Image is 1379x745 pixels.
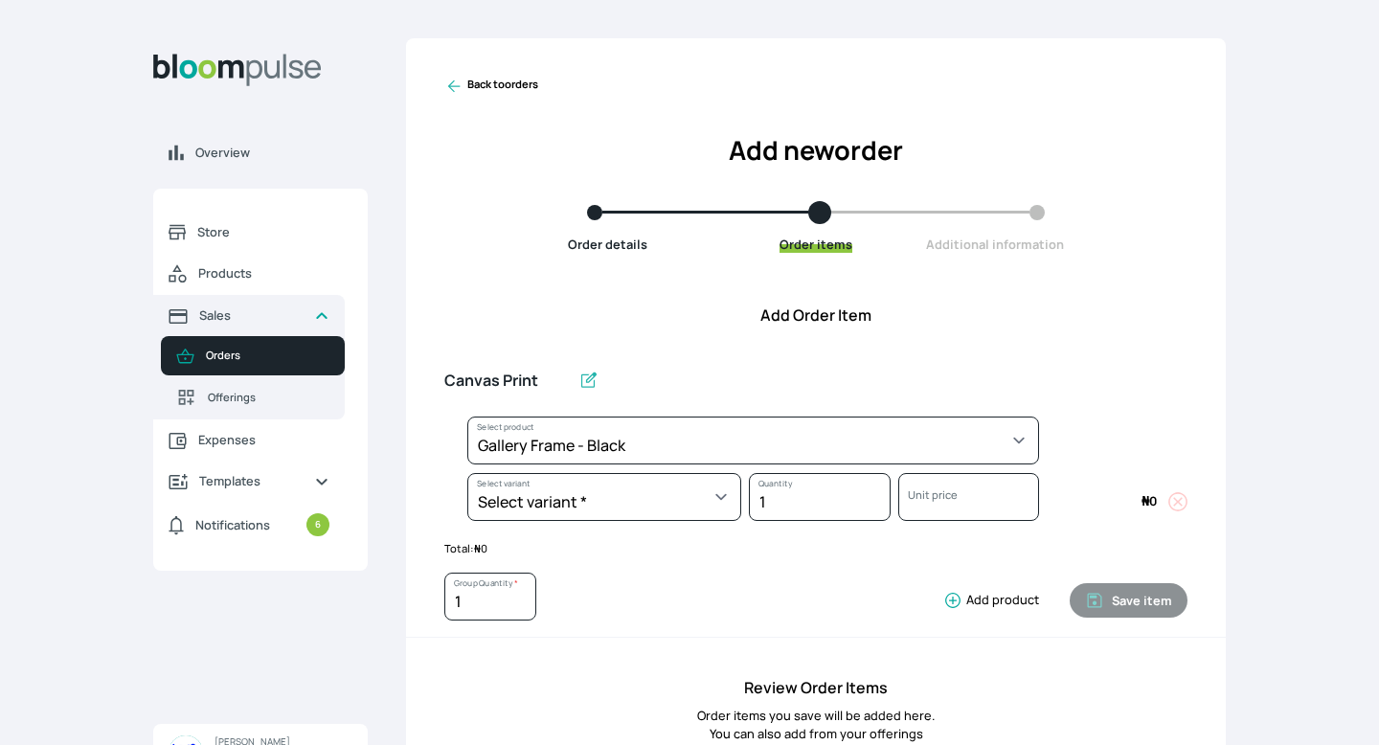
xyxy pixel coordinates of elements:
span: ₦ [1142,492,1149,509]
a: Sales [153,295,345,336]
span: 0 [1142,492,1157,509]
span: Expenses [198,431,329,449]
span: Additional information [926,236,1064,253]
a: Overview [153,132,368,173]
span: Notifications [195,516,270,534]
a: Products [153,253,345,295]
p: Order items you save will be added here. You can also add from your offerings [444,707,1187,743]
h4: Review Order Items [444,676,1187,699]
a: Offerings [161,375,345,419]
span: Overview [195,144,352,162]
span: ₦ [474,541,481,555]
span: 0 [474,541,487,555]
a: Store [153,212,345,253]
span: Sales [199,306,299,325]
img: Bloom Logo [153,54,322,86]
a: Expenses [153,419,345,461]
aside: Sidebar [153,38,368,722]
h4: Add Order Item [406,304,1226,327]
a: Back toorders [444,77,538,96]
a: Notifications6 [153,502,345,548]
a: Templates [153,461,345,502]
span: Store [197,223,329,241]
span: Order details [568,236,647,253]
span: Orders [206,348,329,364]
small: 6 [306,513,329,536]
span: Products [198,264,329,282]
span: Templates [199,472,299,490]
button: Add product [936,591,1039,610]
input: Untitled group * [444,361,571,401]
button: Save item [1070,583,1187,618]
span: Order items [780,236,852,253]
h2: Add new order [444,131,1187,170]
span: Offerings [208,390,329,406]
a: Orders [161,336,345,375]
p: Total: [444,541,1187,557]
